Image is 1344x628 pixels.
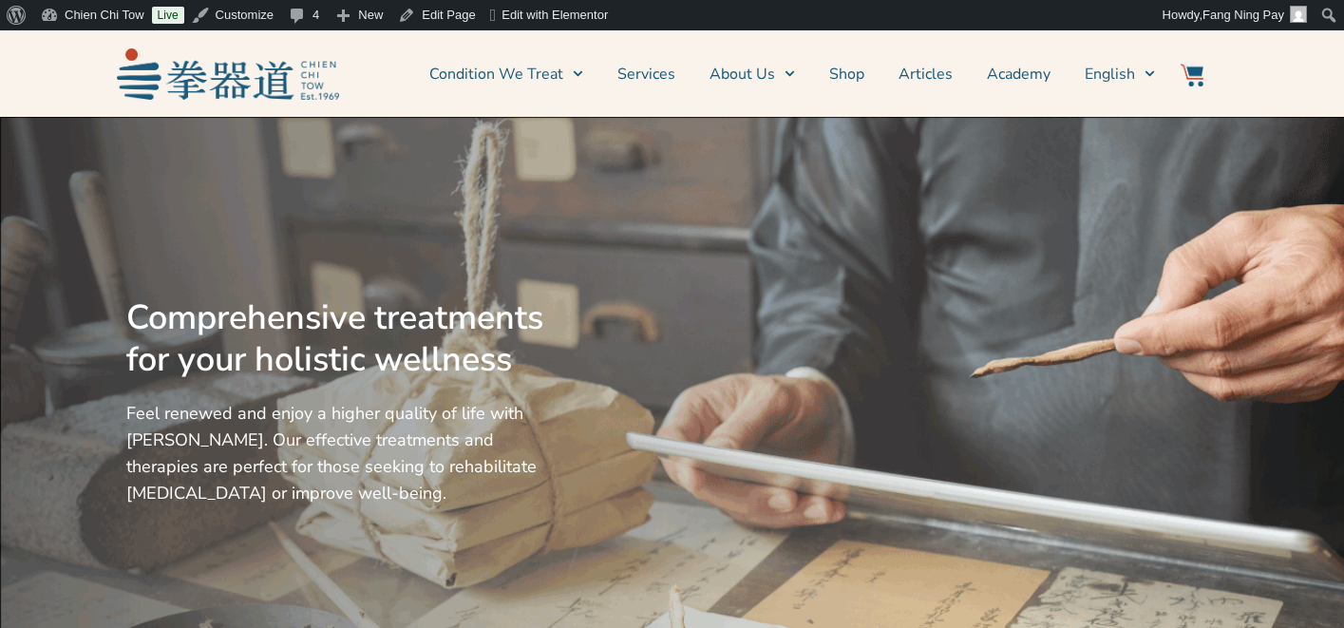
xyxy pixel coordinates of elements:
a: English [1085,50,1155,98]
img: Website Icon-03 [1181,64,1203,86]
a: About Us [710,50,795,98]
a: Live [152,7,184,24]
a: Academy [987,50,1051,98]
span: Edit with Elementor [502,8,608,22]
h2: Comprehensive treatments for your holistic wellness [126,297,552,381]
a: Shop [829,50,864,98]
a: Services [617,50,675,98]
nav: Menu [349,50,1156,98]
span: English [1085,63,1135,86]
a: Articles [899,50,953,98]
a: Condition We Treat [429,50,583,98]
p: Feel renewed and enjoy a higher quality of life with [PERSON_NAME]. Our effective treatments and ... [126,400,552,506]
span: Fang Ning Pay [1202,8,1284,22]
